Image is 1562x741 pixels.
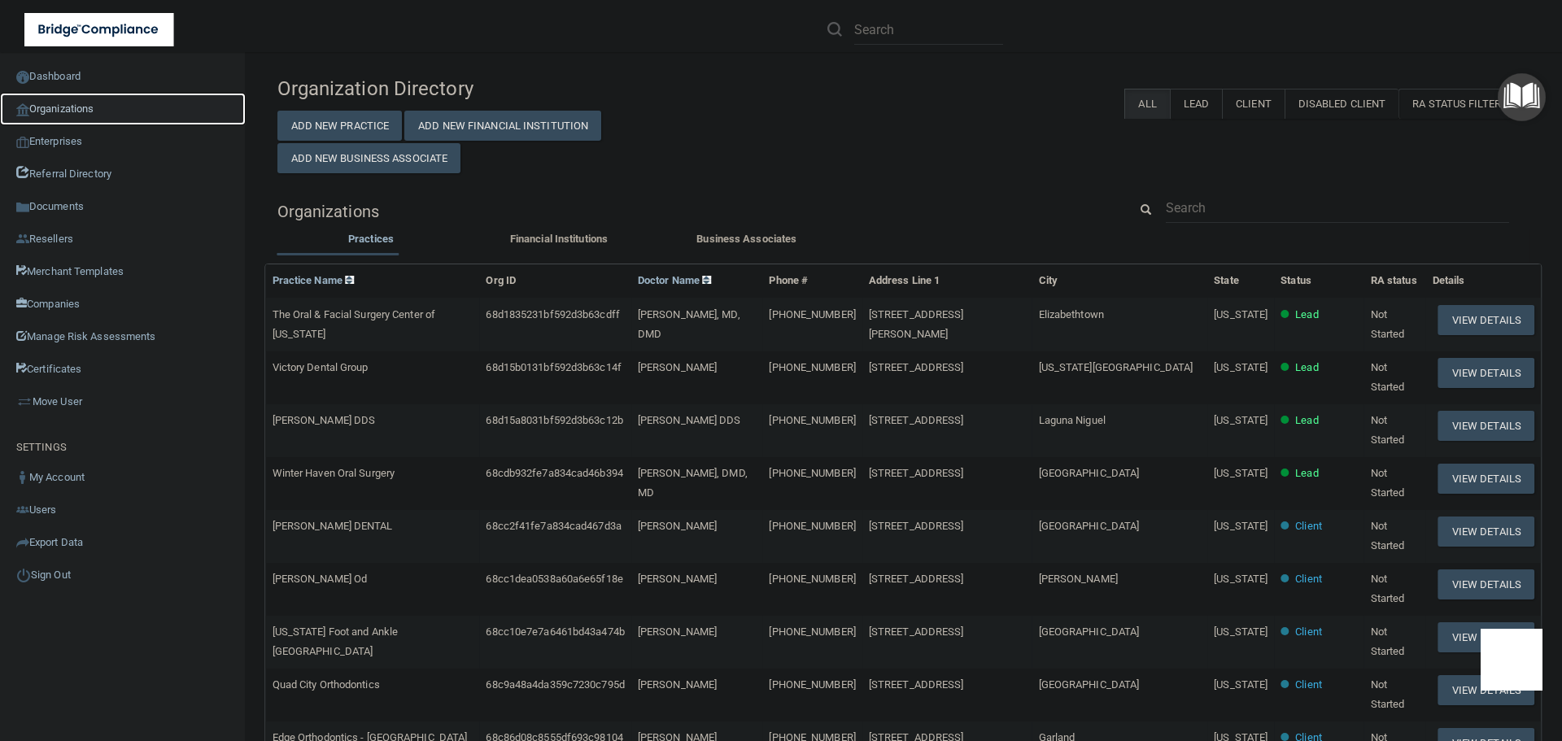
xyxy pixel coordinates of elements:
img: organization-icon.f8decf85.png [16,103,29,116]
span: [PHONE_NUMBER] [769,573,855,585]
span: [PERSON_NAME] DDS [638,414,741,426]
span: Winter Haven Oral Surgery [273,467,395,479]
button: View Details [1438,675,1534,705]
img: bridge_compliance_login_screen.278c3ca4.svg [24,13,174,46]
img: icon-export.b9366987.png [16,536,29,549]
span: 68c9a48a4da359c7230c795d [486,678,624,691]
label: Financial Institutions [473,229,644,249]
li: Practices [277,229,465,253]
th: Address Line 1 [862,264,1032,298]
span: [GEOGRAPHIC_DATA] [1039,520,1140,532]
img: ic_dashboard_dark.d01f4a41.png [16,71,29,84]
span: Elizabethtown [1039,308,1104,320]
span: [PERSON_NAME] [638,361,717,373]
th: Phone # [762,264,862,298]
button: Add New Practice [277,111,403,141]
span: [PERSON_NAME], DMD, MD [638,467,748,499]
span: [PERSON_NAME] [638,520,717,532]
span: 68d15a8031bf592d3b63c12b [486,414,622,426]
iframe: Drift Widget Chat Controller [1481,629,1542,691]
span: 68cc2f41fe7a834cad467d3a [486,520,621,532]
span: [PHONE_NUMBER] [769,308,855,320]
span: Laguna Niguel [1039,414,1106,426]
label: Lead [1170,89,1222,119]
a: Practice Name [273,274,354,286]
label: All [1124,89,1169,119]
span: [PERSON_NAME], MD, DMD [638,308,740,340]
span: [STREET_ADDRESS] [869,414,964,426]
span: Not Started [1371,625,1405,657]
span: Not Started [1371,308,1405,340]
span: [PERSON_NAME] [638,678,717,691]
th: Details [1426,264,1541,298]
span: [US_STATE] [1214,520,1267,532]
span: [STREET_ADDRESS] [869,520,964,532]
span: [STREET_ADDRESS][PERSON_NAME] [869,308,964,340]
span: [GEOGRAPHIC_DATA] [1039,678,1140,691]
button: View Details [1438,464,1534,494]
img: ic-search.3b580494.png [827,22,842,37]
span: [US_STATE] [1214,414,1267,426]
span: [US_STATE] [1214,361,1267,373]
p: Lead [1295,358,1318,377]
label: Practices [286,229,457,249]
span: Practices [348,233,394,245]
span: [PHONE_NUMBER] [769,467,855,479]
span: [US_STATE] [1214,308,1267,320]
span: The Oral & Facial Surgery Center of [US_STATE] [273,308,436,340]
span: [STREET_ADDRESS] [869,467,964,479]
button: View Details [1438,358,1534,388]
span: 68cc10e7e7a6461bd43a474b [486,625,624,638]
th: Org ID [479,264,630,298]
span: Not Started [1371,361,1405,393]
span: [PHONE_NUMBER] [769,678,855,691]
span: Not Started [1371,678,1405,710]
span: [US_STATE] [1214,678,1267,691]
p: Lead [1295,305,1318,325]
span: [PHONE_NUMBER] [769,414,855,426]
li: Business Associate [652,229,840,253]
span: Not Started [1371,573,1405,604]
span: [US_STATE] Foot and Ankle [GEOGRAPHIC_DATA] [273,625,399,657]
span: Not Started [1371,414,1405,446]
img: ic_power_dark.7ecde6b1.png [16,568,31,582]
h4: Organization Directory [277,78,678,99]
th: Status [1274,264,1364,298]
span: Financial Institutions [510,233,608,245]
label: SETTINGS [16,438,67,457]
span: [PERSON_NAME] [638,573,717,585]
li: Financial Institutions [465,229,652,253]
span: 68cc1dea0538a60a6e65f18e [486,573,622,585]
button: View Details [1438,622,1534,652]
img: icon-users.e205127d.png [16,503,29,517]
span: [STREET_ADDRESS] [869,625,964,638]
span: [US_STATE] [1214,625,1267,638]
span: Victory Dental Group [273,361,369,373]
span: Not Started [1371,520,1405,551]
label: Disabled Client [1285,89,1399,119]
img: enterprise.0d942306.png [16,137,29,148]
span: [PERSON_NAME] DDS [273,414,376,426]
span: [GEOGRAPHIC_DATA] [1039,467,1140,479]
button: Add New Financial Institution [404,111,601,141]
button: View Details [1438,411,1534,441]
span: [PERSON_NAME] Od [273,573,368,585]
img: ic_reseller.de258add.png [16,233,29,246]
button: Add New Business Associate [277,143,461,173]
img: icon-documents.8dae5593.png [16,201,29,214]
p: Client [1295,517,1322,536]
p: Client [1295,622,1322,642]
span: RA Status Filter [1412,98,1516,110]
span: [US_STATE] [1214,467,1267,479]
span: Business Associates [696,233,796,245]
input: Search [854,15,1003,45]
p: Client [1295,569,1322,589]
button: Open Resource Center [1498,73,1546,121]
button: View Details [1438,569,1534,599]
span: [STREET_ADDRESS] [869,573,964,585]
img: ic_user_dark.df1a06c3.png [16,471,29,484]
span: [PERSON_NAME] DENTAL [273,520,393,532]
th: RA status [1364,264,1426,298]
span: Not Started [1371,467,1405,499]
span: 68cdb932fe7a834cad46b394 [486,467,622,479]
